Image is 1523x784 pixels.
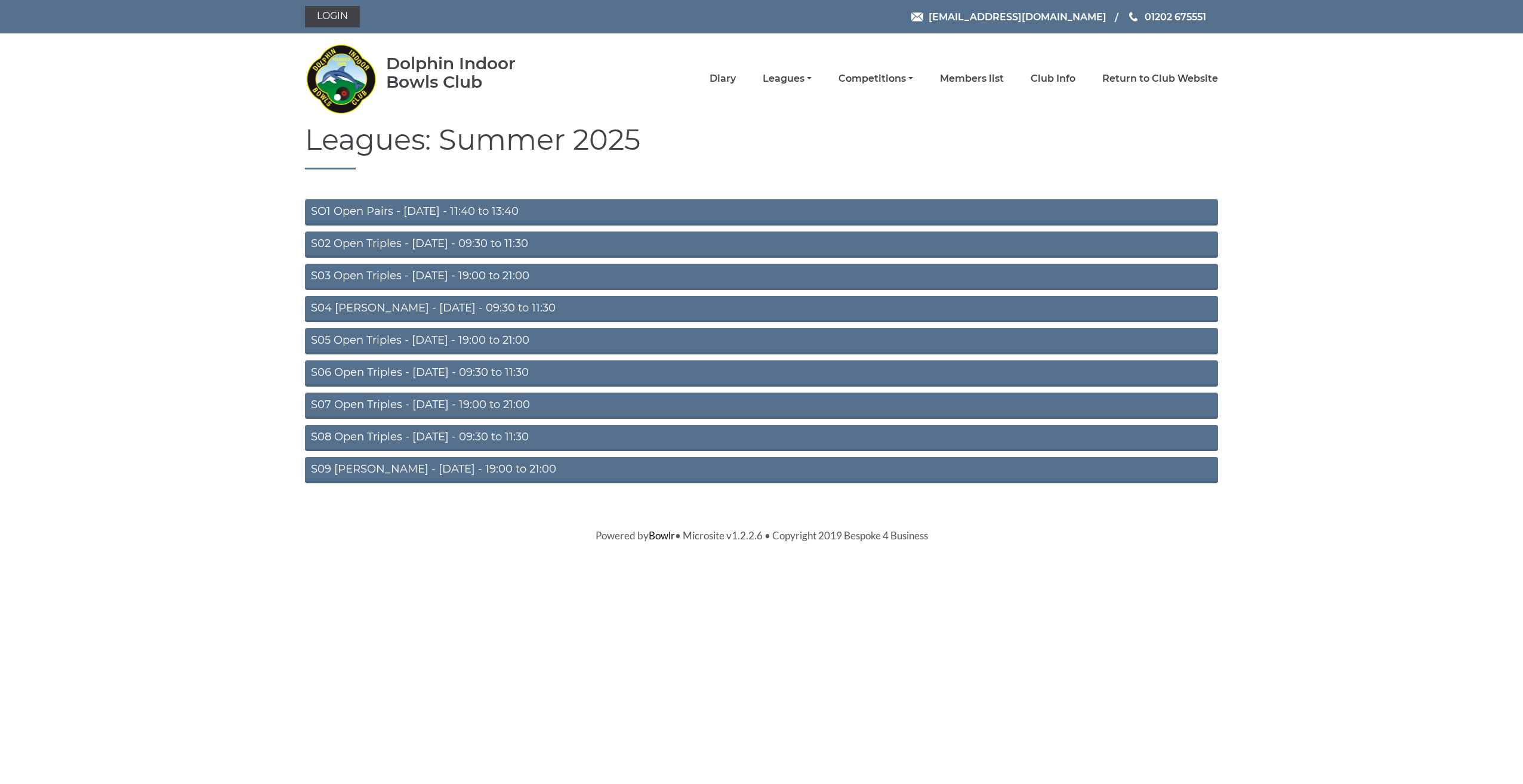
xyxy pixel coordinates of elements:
[596,529,928,542] span: Powered by • Microsite v1.2.2.6 • Copyright 2019 Bespoke 4 Business
[305,393,1218,419] a: S07 Open Triples - [DATE] - 19:00 to 21:00
[305,457,1218,483] a: S09 [PERSON_NAME] - [DATE] - 19:00 to 21:00
[1127,10,1206,24] a: Phone us 01202 675551
[710,72,736,85] a: Diary
[305,360,1218,387] a: S06 Open Triples - [DATE] - 09:30 to 11:30
[305,124,1218,169] h1: Leagues: Summer 2025
[305,425,1218,451] a: S08 Open Triples - [DATE] - 09:30 to 11:30
[911,10,1106,24] a: Email [EMAIL_ADDRESS][DOMAIN_NAME]
[649,529,675,542] a: Bowlr
[305,37,377,121] img: Dolphin Indoor Bowls Club
[940,72,1004,85] a: Members list
[838,72,913,85] a: Competitions
[386,54,554,91] div: Dolphin Indoor Bowls Club
[1129,12,1137,21] img: Phone us
[1145,11,1206,22] span: 01202 675551
[911,13,923,21] img: Email
[763,72,812,85] a: Leagues
[929,11,1106,22] span: [EMAIL_ADDRESS][DOMAIN_NAME]
[305,264,1218,290] a: S03 Open Triples - [DATE] - 19:00 to 21:00
[305,328,1218,354] a: S05 Open Triples - [DATE] - 19:00 to 21:00
[1031,72,1075,85] a: Club Info
[305,6,360,27] a: Login
[1102,72,1218,85] a: Return to Club Website
[305,232,1218,258] a: S02 Open Triples - [DATE] - 09:30 to 11:30
[305,199,1218,226] a: SO1 Open Pairs - [DATE] - 11:40 to 13:40
[305,296,1218,322] a: S04 [PERSON_NAME] - [DATE] - 09:30 to 11:30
